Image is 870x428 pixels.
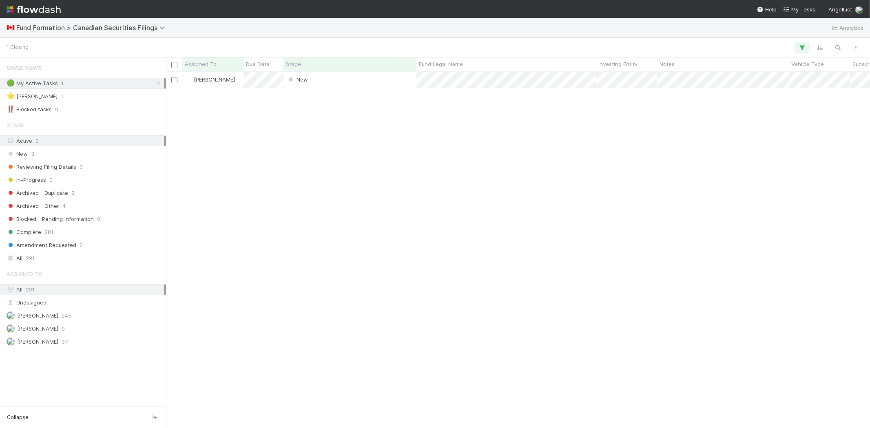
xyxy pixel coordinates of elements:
[16,24,169,32] span: Fund Formation > Canadian Securities Filings
[62,324,65,334] span: 9
[55,104,58,115] span: 0
[286,60,301,68] span: Stage
[791,60,824,68] span: Vehicle Type
[7,324,15,333] img: avatar_7d33b4c2-6dd7-4bf3-9761-6f087fa0f5c6.png
[7,91,58,101] div: [PERSON_NAME]
[828,6,852,13] span: AngelList
[62,201,66,211] span: 4
[831,23,863,33] a: Analytics
[7,162,76,172] span: Reviewing Filing Details
[7,78,58,88] div: My Active Tasks
[7,106,15,113] span: ‼️
[598,60,638,68] span: Investing Entity
[194,76,235,83] span: [PERSON_NAME]
[7,214,94,224] span: Blocked - Pending Information
[17,312,58,319] span: [PERSON_NAME]
[44,227,53,237] span: 281
[419,60,463,68] span: Fund Legal Name
[7,104,52,115] div: Blocked tasks
[35,137,39,144] span: 3
[660,60,675,68] span: Notes
[26,286,35,293] span: 291
[7,266,42,282] span: Assigned To
[61,91,63,101] span: 1
[7,175,46,185] span: In-Progress
[7,227,41,237] span: Complete
[7,188,68,198] span: Archived - Duplicate
[855,6,863,14] img: avatar_1a1d5361-16dd-4910-a949-020dcd9f55a3.png
[7,24,15,31] span: 🇨🇦
[62,337,68,347] span: 37
[171,62,177,68] input: Toggle All Rows Selected
[80,162,83,172] span: 0
[7,93,15,99] span: ⭐
[246,60,270,68] span: Due Date
[97,214,100,224] span: 0
[61,78,64,88] span: 1
[7,253,164,263] div: All
[31,149,34,159] span: 3
[7,136,164,146] div: Active
[26,253,35,263] span: 291
[287,75,308,84] div: New
[7,149,28,159] span: New
[7,60,42,76] span: Saved Views
[7,240,76,250] span: Amendment Requested
[7,117,24,133] span: Stage
[186,75,235,84] div: [PERSON_NAME]
[287,76,308,83] span: New
[17,338,58,345] span: [PERSON_NAME]
[17,325,58,332] span: [PERSON_NAME]
[7,79,15,86] span: 🟢
[62,311,71,321] span: 245
[7,44,29,51] small: 1 Closing
[7,201,59,211] span: Archived - Other
[7,2,61,16] img: logo-inverted-e16ddd16eac7371096b0.svg
[783,5,815,13] a: My Tasks
[7,311,15,320] img: avatar_1a1d5361-16dd-4910-a949-020dcd9f55a3.png
[171,77,177,83] input: Toggle Row Selected
[7,338,15,346] img: avatar_23baed65-fdda-4207-a02a-711fbb660273.png
[7,298,164,308] div: Unassigned
[757,5,777,13] div: Help
[71,188,75,198] span: 3
[80,240,83,250] span: 0
[7,285,164,295] div: All
[49,175,53,185] span: 0
[7,414,29,421] span: Collapse
[185,60,217,68] span: Assigned To
[186,76,193,83] img: avatar_1a1d5361-16dd-4910-a949-020dcd9f55a3.png
[783,6,815,13] span: My Tasks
